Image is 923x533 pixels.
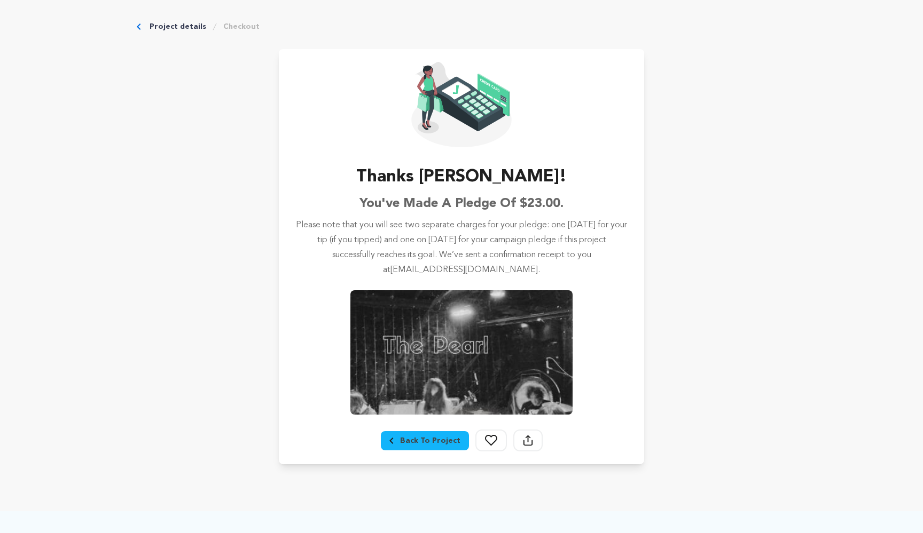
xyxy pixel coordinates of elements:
a: Project details [150,21,206,32]
p: Please note that you will see two separate charges for your pledge: one [DATE] for your tip (if y... [296,218,627,277]
a: Breadcrumb [381,431,469,450]
h6: You've made a pledge of $23.00. [359,194,564,213]
a: Checkout [223,21,260,32]
div: Breadcrumb [389,435,460,446]
img: The Pearl image [350,290,573,415]
img: Seed&Spark Confirmation Icon [411,62,512,147]
h3: Thanks [PERSON_NAME]! [356,164,567,190]
div: Breadcrumb [137,21,786,32]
